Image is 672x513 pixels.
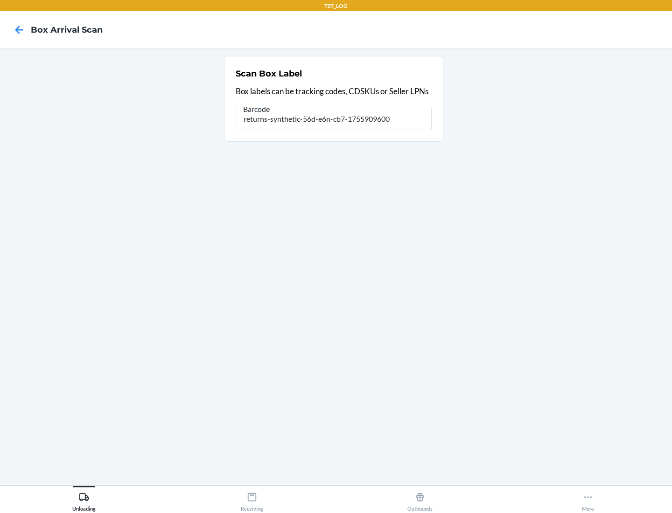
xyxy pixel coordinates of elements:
p: TST_LOG [324,2,348,10]
button: More [504,486,672,512]
div: More [582,488,594,512]
p: Box labels can be tracking codes, CDSKUs or Seller LPNs [236,85,432,97]
span: Barcode [242,104,271,114]
h2: Scan Box Label [236,68,302,80]
div: Unloading [72,488,96,512]
h4: Box Arrival Scan [31,24,103,36]
input: Barcode [236,108,432,130]
div: Receiving [241,488,263,512]
div: Outbounds [407,488,433,512]
button: Outbounds [336,486,504,512]
button: Receiving [168,486,336,512]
